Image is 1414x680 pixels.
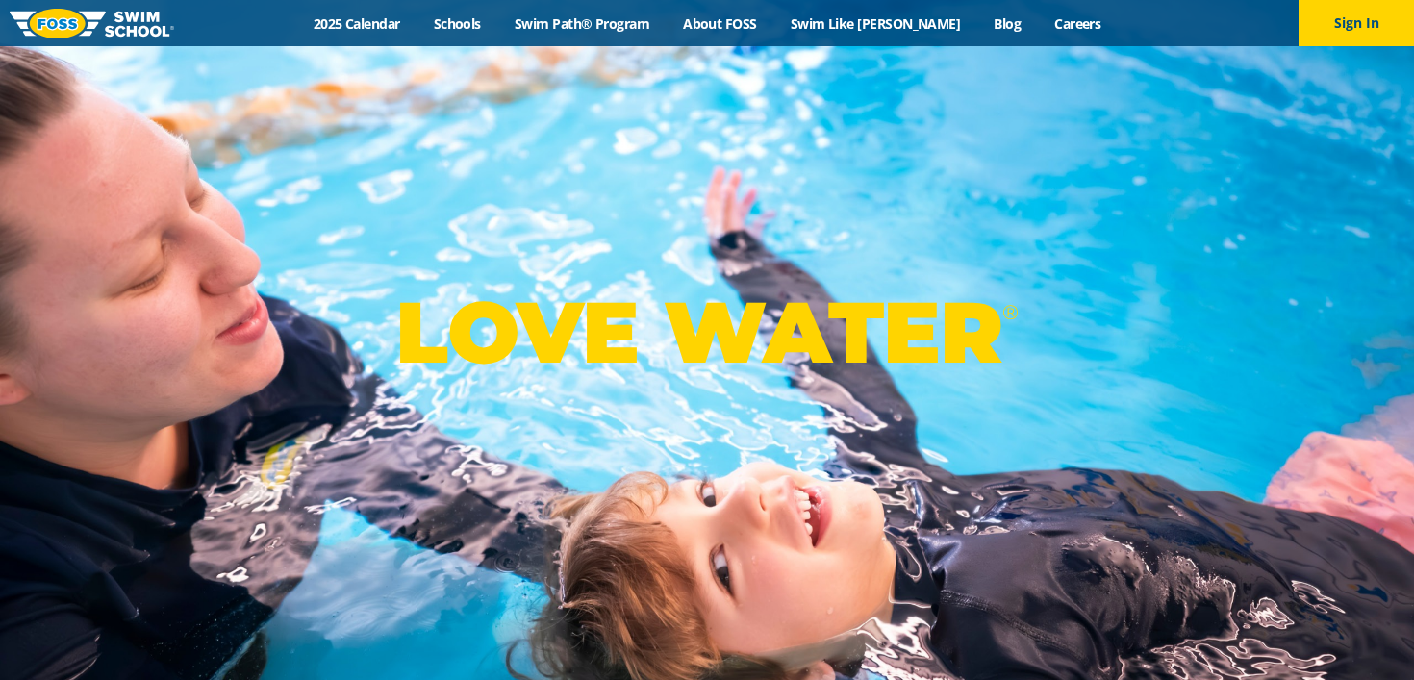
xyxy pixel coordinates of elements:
[667,14,774,33] a: About FOSS
[977,14,1038,33] a: Blog
[417,14,497,33] a: Schools
[296,14,417,33] a: 2025 Calendar
[395,281,1018,384] p: LOVE WATER
[497,14,666,33] a: Swim Path® Program
[1002,300,1018,324] sup: ®
[1038,14,1118,33] a: Careers
[10,9,174,38] img: FOSS Swim School Logo
[773,14,977,33] a: Swim Like [PERSON_NAME]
